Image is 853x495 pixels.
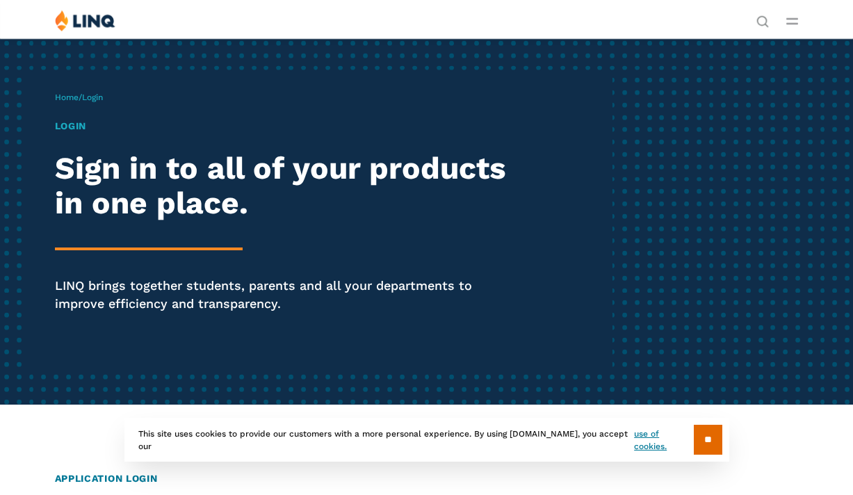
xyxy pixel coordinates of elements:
[786,13,798,29] button: Open Main Menu
[55,277,523,312] p: LINQ brings together students, parents and all your departments to improve efficiency and transpa...
[756,14,769,26] button: Open Search Bar
[634,428,693,453] a: use of cookies.
[55,92,103,102] span: /
[55,92,79,102] a: Home
[55,10,115,31] img: LINQ | K‑12 Software
[124,418,729,462] div: This site uses cookies to provide our customers with a more personal experience. By using [DOMAIN...
[756,10,769,26] nav: Utility Navigation
[55,151,523,222] h2: Sign in to all of your products in one place.
[82,92,103,102] span: Login
[55,119,523,133] h1: Login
